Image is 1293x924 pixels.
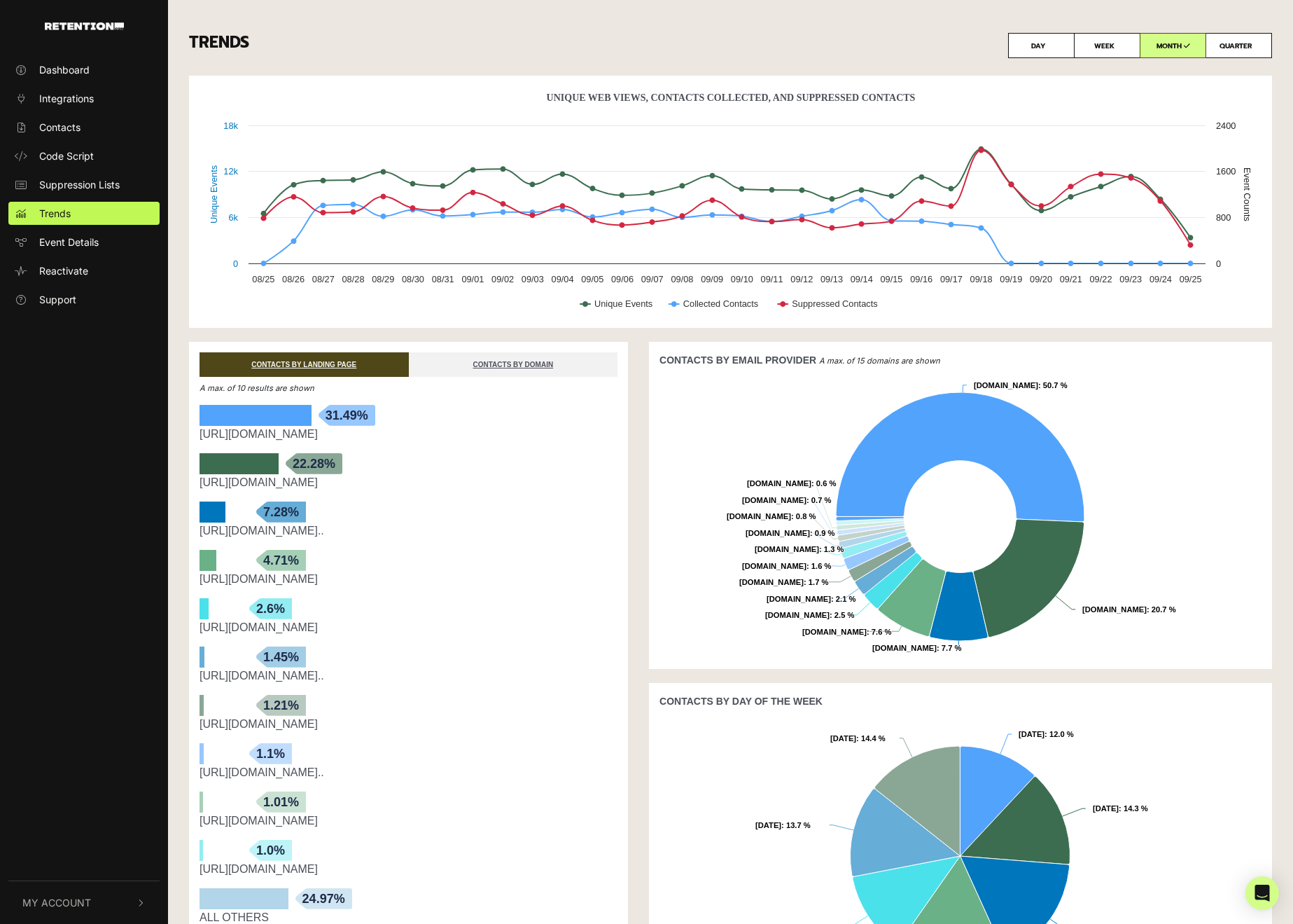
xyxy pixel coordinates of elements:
text: 09/16 [910,274,932,284]
text: 09/05 [581,274,603,284]
text: : 1.7 % [739,578,828,586]
span: 24.97% [295,888,352,909]
text: 09/02 [491,274,514,284]
text: 09/10 [731,274,753,284]
text: 0 [233,258,238,269]
a: Support [8,288,160,311]
div: https://www.justfoodfordogs.com/product/sampler-variety-box/10040143.html [200,523,617,539]
button: My Account [8,881,160,924]
text: 08/27 [312,274,335,284]
tspan: [DOMAIN_NAME] [802,628,867,636]
text: : 50.7 % [974,381,1068,389]
text: : 0.9 % [746,529,834,537]
tspan: [DOMAIN_NAME] [746,529,810,537]
span: 7.28% [256,502,306,523]
text: 800 [1216,212,1231,223]
strong: CONTACTS BY DAY OF THE WEEK [659,696,823,707]
a: [URL][DOMAIN_NAME].. [200,525,324,537]
span: 1.0% [249,840,292,861]
a: Reactivate [8,259,160,282]
text: 09/14 [851,274,873,284]
span: Contacts [39,120,81,135]
a: [URL][DOMAIN_NAME] [200,428,318,440]
text: 1600 [1216,166,1236,177]
text: : 0.7 % [742,496,831,504]
tspan: [DOMAIN_NAME] [747,479,811,488]
strong: CONTACTS BY EMAIL PROVIDER [659,354,816,366]
tspan: [DOMAIN_NAME] [1082,605,1147,614]
span: Support [39,292,76,307]
img: Retention.com [45,22,124,30]
text: Collected Contacts [683,298,758,309]
span: 2.6% [249,598,292,619]
text: 09/20 [1030,274,1052,284]
div: https://www.justfoodfordogs.com/pantry-fresh/ [200,861,617,878]
text: Unique Web Views, Contacts Collected, And Suppressed Contacts [547,92,916,103]
tspan: [DATE] [1093,804,1119,813]
text: 09/15 [880,274,902,284]
a: Integrations [8,87,160,110]
span: My Account [22,895,91,910]
text: 0 [1216,258,1221,269]
div: Open Intercom Messenger [1245,876,1279,910]
text: 09/06 [611,274,634,284]
tspan: [DATE] [755,821,781,829]
text: 09/11 [761,274,783,284]
span: Integrations [39,91,94,106]
text: Suppressed Contacts [792,298,877,309]
tspan: [DOMAIN_NAME] [739,578,804,586]
span: 4.71% [256,550,306,571]
a: [URL][DOMAIN_NAME].. [200,766,324,778]
text: : 2.5 % [765,611,854,619]
label: WEEK [1074,33,1140,58]
span: Suppression Lists [39,177,120,192]
text: 09/07 [641,274,664,284]
text: 2400 [1216,120,1236,131]
em: A max. of 10 results are shown [200,383,314,393]
a: [URL][DOMAIN_NAME] [200,718,318,730]
span: 22.28% [286,453,342,474]
text: : 7.6 % [802,628,891,636]
tspan: [DOMAIN_NAME] [974,381,1038,389]
a: [URL][DOMAIN_NAME] [200,863,318,875]
text: 09/24 [1149,274,1172,284]
div: https://www.justfoodfordogs.com/product/pantry-fresh-sampler-variety-box/10010143.html [200,668,617,684]
a: Event Details [8,230,160,254]
tspan: [DOMAIN_NAME] [872,644,937,652]
text: : 2.1 % [767,595,855,603]
div: https://www.justfoodfordogs.com/justfresh/ [200,571,617,588]
text: 09/17 [940,274,963,284]
text: Event Counts [1242,167,1252,221]
span: 1.1% [249,743,292,764]
text: : 0.8 % [727,512,816,520]
div: https://www.justfoodfordogs.com/product/renal-support-low-protein/FBS100402140001.html [200,764,617,781]
a: [URL][DOMAIN_NAME] [200,621,318,633]
tspan: [DOMAIN_NAME] [742,496,806,504]
div: https://www.justfoodfordogs.com/dog-food-calculator/ [200,474,617,491]
text: : 20.7 % [1082,605,1176,614]
h3: TRENDS [189,33,1272,58]
label: QUARTER [1205,33,1272,58]
tspan: [DOMAIN_NAME] [767,595,831,603]
text: 09/22 [1089,274,1112,284]
text: : 1.6 % [742,562,831,570]
div: https://www.justfoodfordogs.com/ [200,426,617,443]
a: [URL][DOMAIN_NAME] [200,476,318,488]
text: 09/04 [552,274,574,284]
span: 1.45% [256,647,306,668]
text: 09/09 [701,274,723,284]
a: [URL][DOMAIN_NAME] [200,573,318,585]
text: 09/21 [1060,274,1082,284]
span: Trends [39,206,71,221]
text: 08/29 [372,274,394,284]
text: : 14.3 % [1093,804,1148,813]
text: 08/31 [432,274,454,284]
span: 31.49% [319,405,375,426]
a: [URL][DOMAIN_NAME] [200,815,318,827]
text: : 7.7 % [872,644,961,652]
span: 1.01% [256,792,306,813]
text: 09/01 [461,274,484,284]
text: 08/25 [252,274,274,284]
text: 12k [223,166,238,177]
span: Reactivate [39,263,88,278]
